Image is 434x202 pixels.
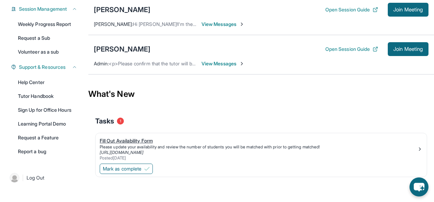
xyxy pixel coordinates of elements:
[14,18,81,30] a: Weekly Progress Report
[393,8,423,12] span: Join Meeting
[95,116,114,126] span: Tasks
[19,6,67,12] span: Session Management
[239,61,245,66] img: Chevron-Right
[100,164,153,174] button: Mark as complete
[10,173,19,183] img: user-img
[388,3,428,17] button: Join Meeting
[100,155,417,161] div: Posted [DATE]
[100,137,417,144] div: Fill Out Availability Form
[94,5,150,15] div: [PERSON_NAME]
[14,131,81,144] a: Request a Feature
[94,21,133,27] span: [PERSON_NAME] :
[103,165,141,172] span: Mark as complete
[100,150,144,155] a: [URL][DOMAIN_NAME]
[94,61,109,66] span: Admin :
[14,76,81,89] a: Help Center
[100,144,417,150] div: Please update your availability and review the number of students you will be matched with prior ...
[14,145,81,158] a: Report a bug
[88,79,434,109] div: What's New
[325,6,378,13] button: Open Session Guide
[27,174,45,181] span: Log Out
[14,90,81,102] a: Tutor Handbook
[201,60,245,67] span: View Messages
[109,61,358,66] span: <p>Please confirm that the tutor will be able to attend your first assigned meeting time before j...
[16,64,77,71] button: Support & Resources
[94,44,150,54] div: [PERSON_NAME]
[117,118,124,125] span: 1
[7,170,81,185] a: |Log Out
[22,174,24,182] span: |
[239,21,245,27] img: Chevron-Right
[14,104,81,116] a: Sign Up for Office Hours
[14,32,81,44] a: Request a Sub
[14,118,81,130] a: Learning Portal Demo
[16,6,77,12] button: Session Management
[14,46,81,58] a: Volunteer as a sub
[144,166,150,172] img: Mark as complete
[96,133,427,162] a: Fill Out Availability FormPlease update your availability and review the number of students you w...
[388,42,428,56] button: Join Meeting
[393,47,423,51] span: Join Meeting
[410,177,428,196] button: chat-button
[19,64,66,71] span: Support & Resources
[201,21,245,28] span: View Messages
[325,46,378,53] button: Open Session Guide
